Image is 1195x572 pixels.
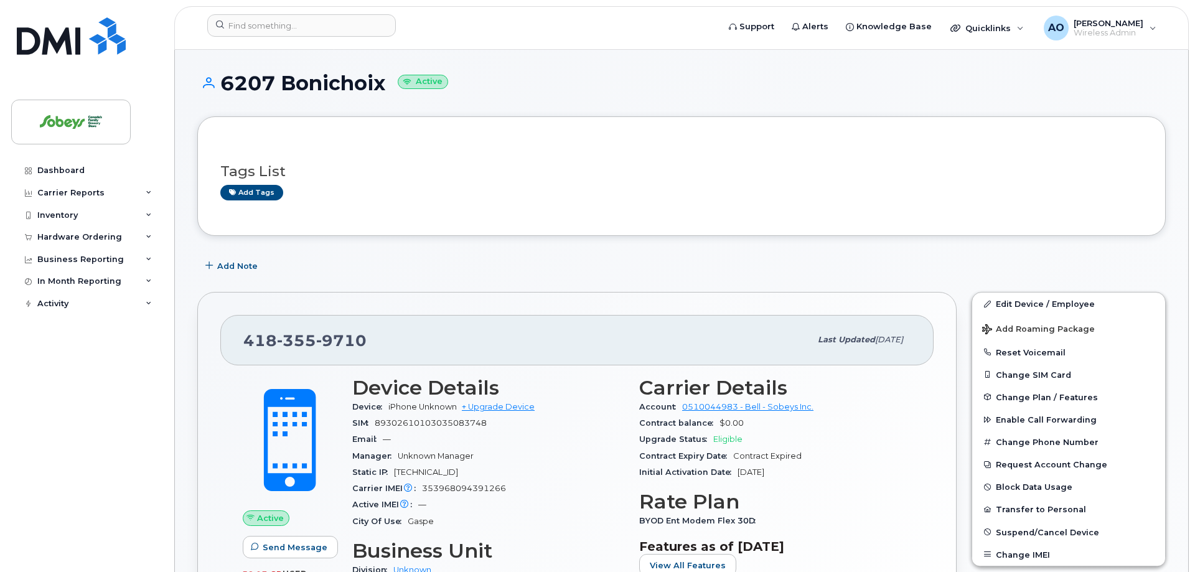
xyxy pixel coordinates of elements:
[639,516,762,525] span: BYOD Ent Modem Flex 30D
[257,512,284,524] span: Active
[197,255,268,277] button: Add Note
[352,484,422,493] span: Carrier IMEI
[972,543,1165,566] button: Change IMEI
[243,331,367,350] span: 418
[738,467,764,477] span: [DATE]
[996,527,1099,537] span: Suspend/Cancel Device
[408,517,434,526] span: Gaspe
[639,451,733,461] span: Contract Expiry Date
[875,335,903,344] span: [DATE]
[462,402,535,411] a: + Upgrade Device
[818,335,875,344] span: Last updated
[352,500,418,509] span: Active IMEI
[383,434,391,444] span: —
[972,521,1165,543] button: Suspend/Cancel Device
[639,490,911,513] h3: Rate Plan
[639,418,719,428] span: Contract balance
[217,260,258,272] span: Add Note
[388,402,457,411] span: iPhone Unknown
[277,331,316,350] span: 355
[733,451,802,461] span: Contract Expired
[352,467,394,477] span: Static IP
[220,185,283,200] a: Add tags
[263,542,327,553] span: Send Message
[220,164,1143,179] h3: Tags List
[352,434,383,444] span: Email
[352,377,624,399] h3: Device Details
[996,415,1097,424] span: Enable Call Forwarding
[639,377,911,399] h3: Carrier Details
[394,467,458,477] span: [TECHNICAL_ID]
[982,324,1095,336] span: Add Roaming Package
[650,560,726,571] span: View All Features
[398,75,448,89] small: Active
[197,72,1166,94] h1: 6207 Bonichoix
[243,536,338,558] button: Send Message
[422,484,506,493] span: 353968094391266
[972,386,1165,408] button: Change Plan / Features
[639,467,738,477] span: Initial Activation Date
[639,539,911,554] h3: Features as of [DATE]
[352,402,388,411] span: Device
[996,392,1098,401] span: Change Plan / Features
[352,418,375,428] span: SIM
[713,434,743,444] span: Eligible
[972,453,1165,476] button: Request Account Change
[972,363,1165,386] button: Change SIM Card
[375,418,487,428] span: 89302610103035083748
[352,451,398,461] span: Manager
[352,540,624,562] h3: Business Unit
[972,431,1165,453] button: Change Phone Number
[418,500,426,509] span: —
[352,517,408,526] span: City Of Use
[972,498,1165,520] button: Transfer to Personal
[639,434,713,444] span: Upgrade Status
[682,402,813,411] a: 0510044983 - Bell - Sobeys Inc.
[972,341,1165,363] button: Reset Voicemail
[972,293,1165,315] a: Edit Device / Employee
[719,418,744,428] span: $0.00
[972,316,1165,341] button: Add Roaming Package
[972,408,1165,431] button: Enable Call Forwarding
[398,451,474,461] span: Unknown Manager
[639,402,682,411] span: Account
[972,476,1165,498] button: Block Data Usage
[316,331,367,350] span: 9710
